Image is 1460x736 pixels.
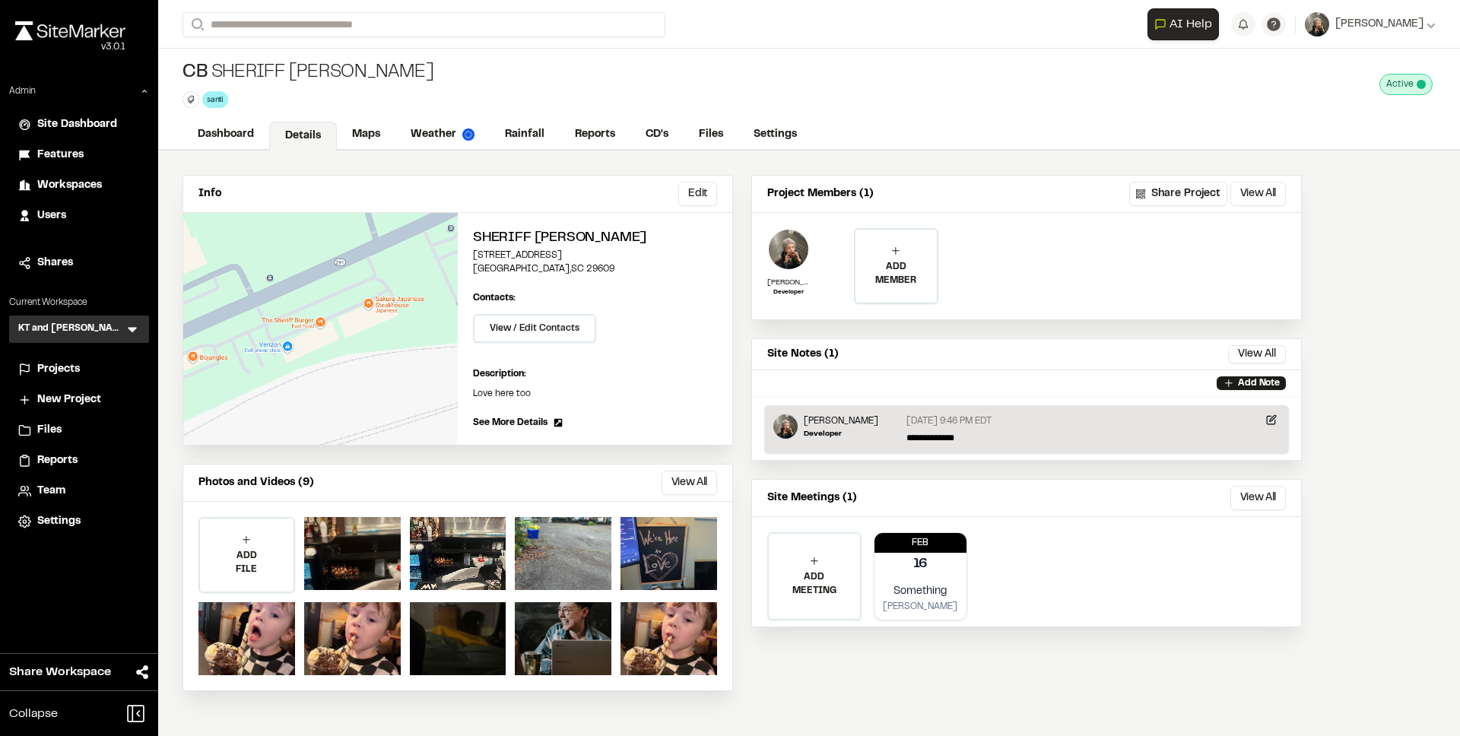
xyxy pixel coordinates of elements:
[1228,345,1286,363] button: View All
[337,120,395,149] a: Maps
[182,91,199,108] button: Edit Tags
[855,260,936,287] p: ADD MEMBER
[15,40,125,54] div: Oh geez...please don't...
[881,600,961,614] p: [PERSON_NAME]
[37,255,73,271] span: Shares
[18,208,140,224] a: Users
[395,120,490,149] a: Weather
[1305,12,1329,36] img: User
[18,483,140,500] a: Team
[18,322,125,337] h3: KT and [PERSON_NAME]
[18,422,140,439] a: Files
[1147,8,1225,40] div: Open AI Assistant
[473,291,516,305] p: Contacts:
[473,314,596,343] button: View / Edit Contacts
[1230,182,1286,206] button: View All
[37,147,84,163] span: Features
[462,128,474,141] img: precipai.png
[1129,182,1227,206] button: Share Project
[906,414,992,428] p: [DATE] 9:46 PM EDT
[37,116,117,133] span: Site Dashboard
[1147,8,1219,40] button: Open AI Assistant
[9,296,149,309] p: Current Workspace
[490,120,560,149] a: Rainfall
[684,120,738,149] a: Files
[473,367,717,381] p: Description:
[630,120,684,149] a: CD's
[874,536,967,550] p: Feb
[773,414,798,439] img: Tom Evans
[18,177,140,194] a: Workspaces
[1335,16,1423,33] span: [PERSON_NAME]
[9,84,36,98] p: Admin
[678,182,717,206] button: Edit
[200,549,294,576] p: ADD FILE
[1379,74,1433,95] div: This project is active and counting against your active project count.
[269,122,337,151] a: Details
[1170,15,1212,33] span: AI Help
[1230,486,1286,510] button: View All
[18,147,140,163] a: Features
[767,277,810,288] p: [PERSON_NAME]
[182,61,208,85] span: CB
[738,120,812,149] a: Settings
[18,255,140,271] a: Shares
[1238,376,1280,390] p: Add Note
[9,705,58,723] span: Collapse
[9,663,111,681] span: Share Workspace
[182,120,269,149] a: Dashboard
[473,249,717,262] p: [STREET_ADDRESS]
[560,120,630,149] a: Reports
[18,361,140,378] a: Projects
[37,208,66,224] span: Users
[37,361,80,378] span: Projects
[1386,78,1414,91] span: Active
[18,513,140,530] a: Settings
[198,474,314,491] p: Photos and Videos (9)
[202,91,228,107] div: santi
[15,21,125,40] img: rebrand.png
[18,452,140,469] a: Reports
[18,116,140,133] a: Site Dashboard
[804,414,878,428] p: [PERSON_NAME]
[662,471,717,495] button: View All
[913,554,928,575] p: 16
[182,12,210,37] button: Search
[1305,12,1436,36] button: [PERSON_NAME]
[769,570,860,598] p: ADD MEETING
[473,228,717,249] h2: Sheriff [PERSON_NAME]
[198,186,221,202] p: Info
[767,490,857,506] p: Site Meetings (1)
[473,416,547,430] span: See More Details
[767,186,874,202] p: Project Members (1)
[37,422,62,439] span: Files
[881,583,961,600] p: Something
[37,513,81,530] span: Settings
[37,177,102,194] span: Workspaces
[804,428,878,439] p: Developer
[767,346,839,363] p: Site Notes (1)
[182,61,434,85] div: Sheriff [PERSON_NAME]
[37,452,78,469] span: Reports
[767,288,810,297] p: Developer
[473,262,717,276] p: [GEOGRAPHIC_DATA] , SC 29609
[18,392,140,408] a: New Project
[37,392,101,408] span: New Project
[1417,80,1426,89] span: This project is active and counting against your active project count.
[767,228,810,271] img: Tom Evans
[37,483,65,500] span: Team
[473,387,717,401] p: Love here too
